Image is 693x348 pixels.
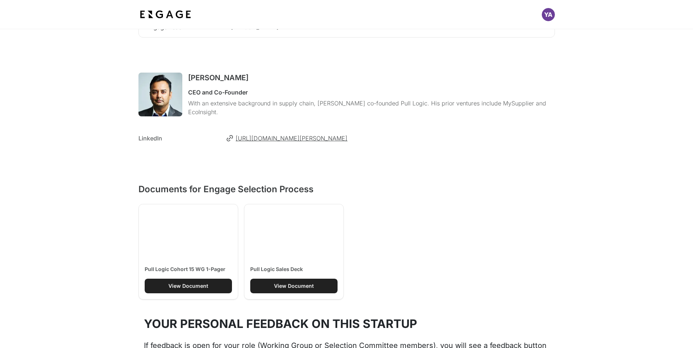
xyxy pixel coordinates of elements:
[138,73,182,116] img: qmVlHzBZBQesu0m2KDpNV0Vt4hncCNnxh5EIrcQhDO4
[250,266,303,273] p: Pull Logic Sales Deck
[188,89,555,96] h3: CEO and Co-Founder
[250,279,338,293] a: View Document
[138,183,555,195] h2: Documents for Engage Selection Process
[168,282,208,290] div: View Document
[236,134,555,143] span: [URL][DOMAIN_NAME][PERSON_NAME]
[145,266,225,273] p: Pull Logic Cohort 15 WG 1-Pager
[188,99,555,116] p: With an extensive background in supply chain, [PERSON_NAME] co-founded Pull Logic. His prior vent...
[274,282,314,290] div: View Document
[542,8,555,21] img: Profile picture of Yi-Sen An
[139,204,238,260] img: XbcetnQM7jnCm9YaRUx8xzYd-FPNeSLvbkH0g6RQG70
[144,317,549,331] h2: YOUR PERSONAL FEEDBACK ON THIS STARTUP
[188,73,555,83] h1: [PERSON_NAME]
[542,8,555,21] button: Open profile menu
[138,134,221,143] p: LinkedIn
[145,279,232,293] a: View Document
[138,8,193,21] img: bdf1fb74-1727-4ba0-a5bd-bc74ae9fc70b.jpeg
[244,204,343,260] img: Mf575P-lgbsZKoOh1DcU4Eh0IauWtTkl0fFJ3zxck1k
[226,134,555,143] a: [URL][DOMAIN_NAME][PERSON_NAME]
